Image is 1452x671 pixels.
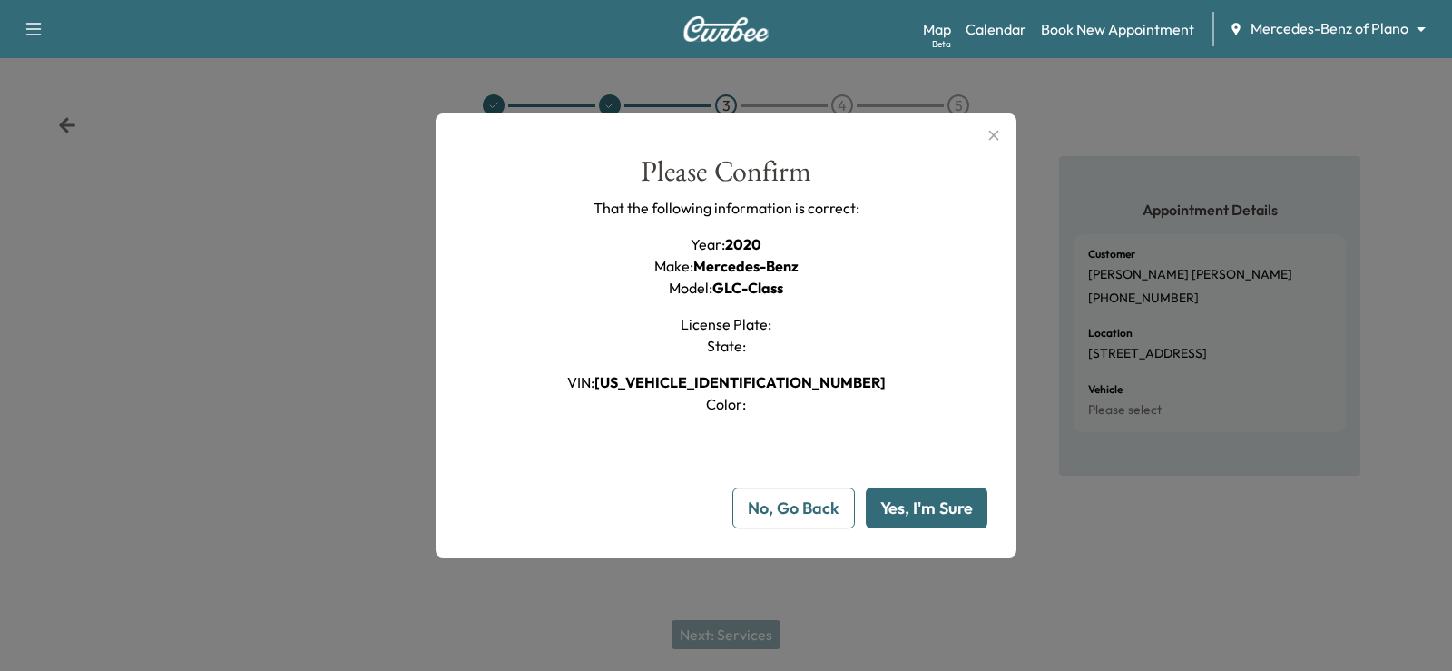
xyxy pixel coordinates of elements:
span: 2020 [725,235,761,253]
span: Mercedes-Benz [693,257,799,275]
button: Yes, I'm Sure [866,488,987,528]
a: Book New Appointment [1041,18,1194,40]
a: Calendar [966,18,1026,40]
span: [US_VEHICLE_IDENTIFICATION_NUMBER] [594,373,886,391]
h1: License Plate : [681,313,771,335]
h1: VIN : [567,371,886,393]
h1: Model : [669,277,783,299]
div: Beta [932,37,951,51]
p: That the following information is correct: [594,197,859,219]
h1: State : [707,335,746,357]
span: GLC-Class [712,279,783,297]
span: Mercedes-Benz of Plano [1251,18,1408,39]
div: Please Confirm [641,157,811,198]
img: Curbee Logo [682,16,770,42]
a: MapBeta [923,18,951,40]
h1: Color : [706,393,746,415]
button: No, Go Back [732,488,855,528]
h1: Year : [691,233,761,255]
h1: Make : [654,255,799,277]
